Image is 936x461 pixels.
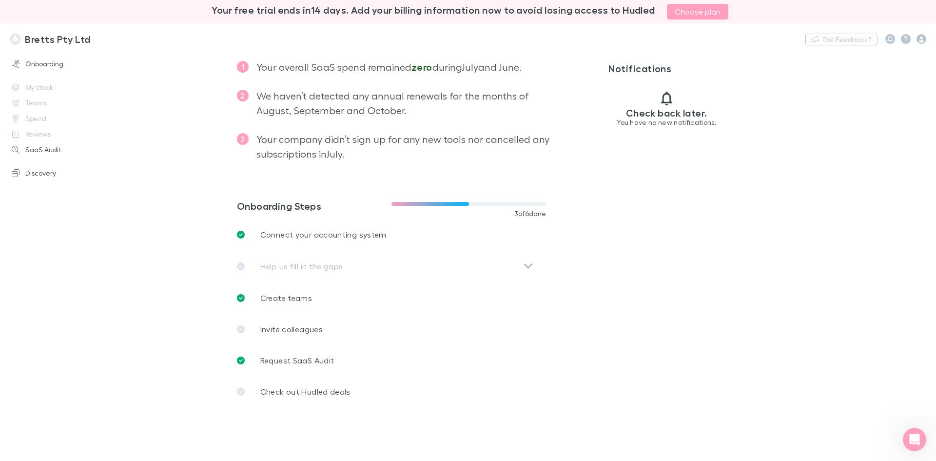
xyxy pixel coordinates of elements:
[256,133,549,160] span: Your company didn’t sign up for any new tools nor cancelled any subscriptions in July .
[514,210,546,218] span: 3 of 6 done
[256,61,521,73] span: Your overall SaaS spend remained during July and June .
[237,133,249,145] span: 3
[805,34,877,45] button: Got Feedback?
[229,345,554,376] a: Request SaaS Audit
[411,61,432,73] span: zero
[667,4,728,20] a: Choose plan
[903,428,926,451] iframe: Intercom live chat
[4,27,97,51] a: Bretts Pty Ltd
[237,90,249,101] span: 2
[10,33,21,45] img: Bretts Pty Ltd's Logo
[2,56,132,72] a: Onboarding
[229,376,554,407] a: Check out Hudled deals
[229,314,554,345] a: Invite colleagues
[2,142,132,158] a: SaaS Audit
[229,282,554,314] a: Create teams
[256,90,529,116] span: We haven’t detected any annual renewals for the months of August, September and October .
[212,4,655,20] h3: Your free trial ends in 14 days . Add your billing information now to avoid losing access to Hudled
[237,200,391,212] h3: Onboarding Steps
[626,107,707,119] h3: Check back later.
[260,386,351,398] p: Check out Hudled deals
[229,219,554,250] a: Connect your accounting system
[617,119,716,126] p: You have no new notifications.
[608,62,732,74] h3: Notifications
[2,165,132,181] a: Discovery
[237,61,249,73] span: 1
[25,33,90,45] h3: Bretts Pty Ltd
[260,355,334,366] p: Request SaaS Audit
[260,323,323,335] p: Invite colleagues
[260,292,312,304] p: Create teams
[260,229,387,241] p: Connect your accounting system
